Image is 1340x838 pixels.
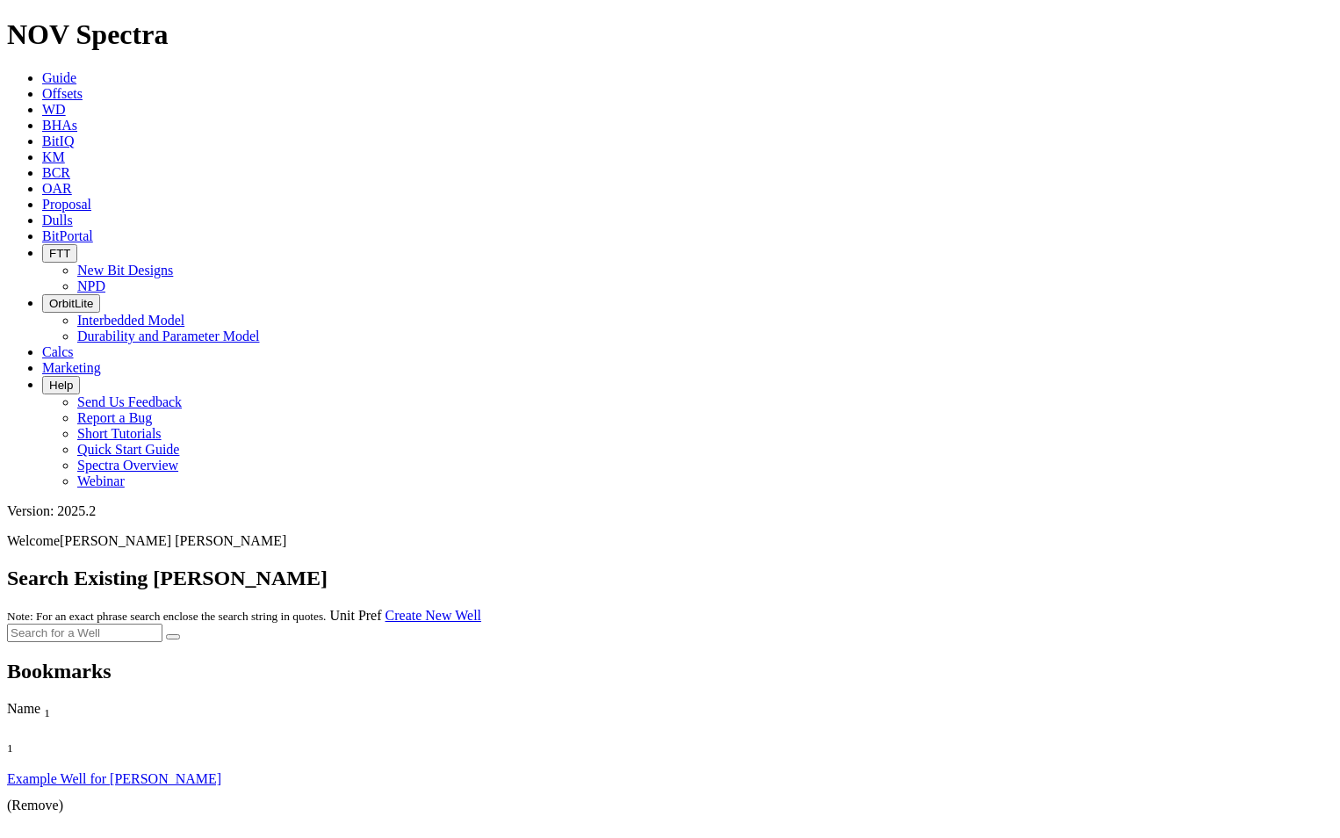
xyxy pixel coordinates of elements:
a: Durability and Parameter Model [77,329,260,343]
a: Example Well for [PERSON_NAME] [7,771,221,786]
button: Help [42,376,80,394]
sub: 1 [7,741,13,755]
span: FTT [49,247,70,260]
span: Sort None [7,736,13,751]
a: Quick Start Guide [77,442,179,457]
button: FTT [42,244,77,263]
span: [PERSON_NAME] [PERSON_NAME] [60,533,286,548]
a: BitPortal [42,228,93,243]
a: Short Tutorials [77,426,162,441]
input: Search for a Well [7,624,162,642]
span: Help [49,379,73,392]
p: Welcome [7,533,1333,549]
span: Name [7,701,40,716]
a: Guide [42,70,76,85]
a: Interbedded Model [77,313,184,328]
a: Report a Bug [77,410,152,425]
a: Unit Pref [329,608,381,623]
a: New Bit Designs [77,263,173,278]
a: BHAs [42,118,77,133]
div: Version: 2025.2 [7,503,1333,519]
a: Send Us Feedback [77,394,182,409]
a: (Remove) [7,798,63,813]
a: BCR [42,165,70,180]
div: Sort None [7,736,95,771]
sub: 1 [44,706,50,719]
h2: Bookmarks [7,660,1333,683]
span: OrbitLite [49,297,93,310]
a: Dulls [42,213,73,228]
a: WD [42,102,66,117]
a: Webinar [77,473,125,488]
h2: Search Existing [PERSON_NAME] [7,567,1333,590]
a: Offsets [42,86,83,101]
small: Note: For an exact phrase search enclose the search string in quotes. [7,610,326,623]
a: BitIQ [42,134,74,148]
span: Sort None [44,701,50,716]
a: NPD [77,278,105,293]
a: KM [42,149,65,164]
div: Column Menu [7,755,95,771]
a: Marketing [42,360,101,375]
div: Sort None [7,701,1215,736]
button: OrbitLite [42,294,100,313]
div: Name Sort None [7,701,1215,720]
a: Calcs [42,344,74,359]
div: Sort None [7,736,95,755]
a: Proposal [42,197,91,212]
h1: NOV Spectra [7,18,1333,51]
div: Column Menu [7,720,1215,736]
a: Create New Well [385,608,481,623]
a: Spectra Overview [77,458,178,473]
a: OAR [42,181,72,196]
